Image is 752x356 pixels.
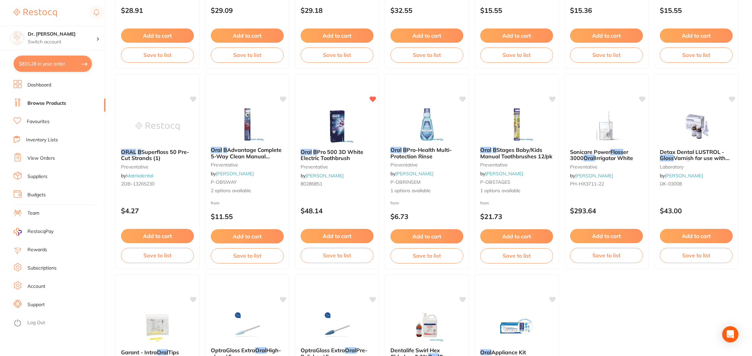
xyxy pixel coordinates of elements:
em: Gloss [660,155,674,161]
span: by [390,171,433,177]
button: Save to list [211,47,284,62]
em: B [223,146,227,153]
em: Oral [390,146,402,153]
em: Oral [211,146,222,153]
em: Oral [584,155,595,161]
button: Add to cart [211,229,284,243]
span: by [301,173,344,179]
a: Account [27,283,45,290]
span: 2OB-13265230 [121,181,155,187]
span: from [390,200,399,205]
span: Superfloss 50 Pre-Cut Strands (1) [121,149,189,161]
em: Oral [255,347,266,354]
a: [PERSON_NAME] [575,173,613,179]
span: OptraGloss Extra [301,347,345,354]
p: Switch account [28,39,96,45]
button: Save to list [480,47,553,62]
a: View Orders [27,155,55,162]
span: by [121,173,153,179]
p: $15.55 [480,6,553,14]
img: ORAL B Superfloss 50 Pre-Cut Strands (1) [136,110,180,143]
a: Support [27,301,45,308]
a: [PERSON_NAME] [395,171,433,177]
span: Varnish for use with Molloplast [660,155,730,167]
button: Add to cart [480,229,553,243]
span: Garant - Intra [121,349,157,356]
button: Log Out [14,318,103,329]
a: Budgets [27,192,46,198]
h4: Dr. Kim Carr [28,31,96,38]
img: Detax Dental LUSTROL - Gloss Varnish for use with Molloplast B - Combi Pack [674,110,718,143]
img: Oral B Advantage Complete 5-Way Clean Manual Toothbrush [225,107,269,141]
span: 1 options available [480,187,553,194]
button: Add to cart [211,28,284,43]
span: from [211,200,220,205]
p: $11.55 [211,213,284,220]
button: Save to list [121,47,194,62]
a: Team [27,210,39,217]
p: $293.64 [570,207,643,215]
span: Pro-Health Multi-Protection Rinse [390,146,452,159]
a: Dashboard [27,82,51,88]
img: RestocqPay [14,228,22,236]
em: Oral [157,349,168,356]
img: OptraGloss Extra Oral High-gloss / 5 [225,308,269,342]
small: preventative [570,164,643,170]
button: Save to list [660,248,733,263]
p: $4.27 [121,207,194,215]
span: PH-HX3711-22 [570,181,604,187]
a: Restocq Logo [14,5,57,21]
a: [PERSON_NAME] [665,173,703,179]
a: Matrixdental [126,173,153,179]
img: Oral B Pro-Health Multi-Protection Rinse [405,107,449,141]
span: Irrigator White [595,155,633,161]
small: preventative [121,164,194,170]
button: Save to list [211,248,284,263]
span: Advantage Complete 5-Way Clean Manual Toothbrush [211,146,282,166]
button: Add to cart [570,28,643,43]
button: Add to cart [570,229,643,243]
small: preventative [480,162,553,167]
b: Oral B Pro-Health Multi-Protection Rinse [390,147,463,159]
a: Subscriptions [27,265,57,272]
b: Detax Dental LUSTROL - Gloss Varnish for use with Molloplast B - Combi Pack [660,149,733,161]
img: Garant - Intra Oral Tips [136,310,180,344]
button: Add to cart [121,229,194,243]
span: by [570,173,613,179]
span: P-OB5WAY [211,179,237,185]
b: Oral Appliance Kit [480,349,553,355]
span: Sonicare Power [570,149,610,155]
p: $15.55 [660,6,733,14]
p: $32.55 [390,6,463,14]
em: B [403,146,407,153]
b: Oral B Pro 500 3D White Electric Toothbrush [301,149,373,161]
button: Save to list [390,248,463,263]
img: Dentalife Swirl Hex Chlorhex 0.2% Oral Care Mouth Rinse [405,308,449,342]
span: RestocqPay [27,228,54,235]
span: Detax Dental LUSTROL - [660,149,724,155]
button: Save to list [301,47,373,62]
button: Save to list [390,47,463,62]
img: Oral B Pro 500 3D White Electric Toothbrush [315,110,359,143]
p: $29.18 [301,6,373,14]
span: by [480,171,523,177]
button: Add to cart [301,28,373,43]
em: B [138,149,141,155]
button: Add to cart [301,229,373,243]
b: ORAL B Superfloss 50 Pre-Cut Strands (1) [121,149,194,161]
span: Pro 500 3D White Electric Toothbrush [301,149,363,161]
a: Favourites [27,118,49,125]
button: $815.28 in your order [14,56,92,72]
p: $21.73 [480,213,553,220]
em: Oral [480,349,491,356]
em: Oral [301,149,312,155]
img: Oral Appliance Kit [495,310,539,344]
button: Add to cart [390,28,463,43]
small: preventative [390,162,463,167]
img: Dr. Kim Carr [11,31,24,45]
em: ORAL [121,149,136,155]
p: $43.00 [660,207,733,215]
button: Save to list [121,248,194,263]
b: Oral B Advantage Complete 5-Way Clean Manual Toothbrush [211,147,284,159]
a: Log Out [27,319,45,326]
